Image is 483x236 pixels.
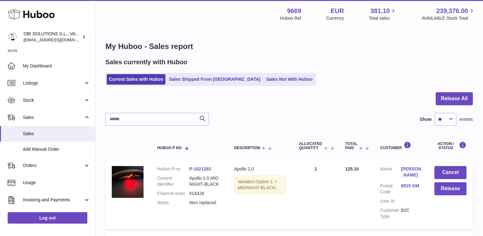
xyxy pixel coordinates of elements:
dt: Channel order [157,191,189,197]
img: 96691737388559.jpg [112,166,144,198]
div: OBI SOLUTIONS S.L., VAT: B70911078 [23,31,81,43]
span: Listings [23,80,84,86]
span: Huboo P no [157,146,182,150]
dt: Huboo P no [157,166,189,172]
span: [EMAIL_ADDRESS][DOMAIN_NAME] [23,37,93,42]
span: Usage [23,180,90,186]
dt: Notes [157,200,189,206]
h2: Sales currently with Huboo [105,58,187,66]
dd: Apollo 2.0 MIDNIGHT-BLACK [189,175,221,187]
div: Currency [326,15,344,21]
span: Total paid [345,142,358,150]
button: Release [434,182,466,195]
span: Sales [23,115,84,121]
div: Customer [380,142,422,150]
span: Invoicing and Payments [23,197,84,203]
div: Action / Status [434,142,466,150]
span: AVAILABLE Stock Total [422,15,475,21]
div: Huboo Ref [280,15,301,21]
p: Item replaced [189,200,221,206]
dd: #14426 [189,191,221,197]
span: entries [460,116,473,122]
strong: EUR [331,7,344,15]
dt: User Id [380,198,401,204]
dt: Current identifier [157,175,189,187]
strong: 9669 [287,7,301,15]
div: Apollo 2.0 [234,166,286,172]
a: Log out [8,212,87,224]
h1: My Huboo - Sales report [105,41,473,52]
span: Sales [23,131,90,137]
span: 125.10 [345,166,359,171]
dt: Name [380,166,401,180]
span: Stock [23,97,84,103]
a: 381.10 Total sales [369,7,397,21]
td: 1 [292,160,339,229]
span: My Dashboard [23,63,90,69]
span: ALLOCATED Quantity [299,142,322,150]
span: Total sales [369,15,397,21]
span: Orders [23,163,84,169]
a: [PERSON_NAME] [401,166,421,178]
span: 239,376.00 [436,7,468,15]
label: Show [420,116,432,122]
button: Cancel [434,166,466,179]
span: 381.10 [370,7,390,15]
a: Current Sales with Huboo [107,74,165,85]
a: Sales Shipped From [GEOGRAPHIC_DATA] [167,74,263,85]
dt: Customer Type [380,207,401,219]
a: Sales Not With Huboo [264,74,315,85]
div: Variation: [234,175,286,194]
button: Release All [436,92,473,105]
img: hello@myobistore.com [8,32,17,42]
a: 239,376.00 AVAILABLE Stock Total [422,7,475,21]
dd: B2C [401,207,421,219]
span: Description [234,146,260,150]
a: P-1021293 [189,166,211,171]
dt: Postal Code [380,183,401,195]
span: Add Manual Order [23,146,90,152]
span: Option 1 = MIDNIGHT-BLACK; [238,179,277,190]
a: 6815 GM [401,183,421,189]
